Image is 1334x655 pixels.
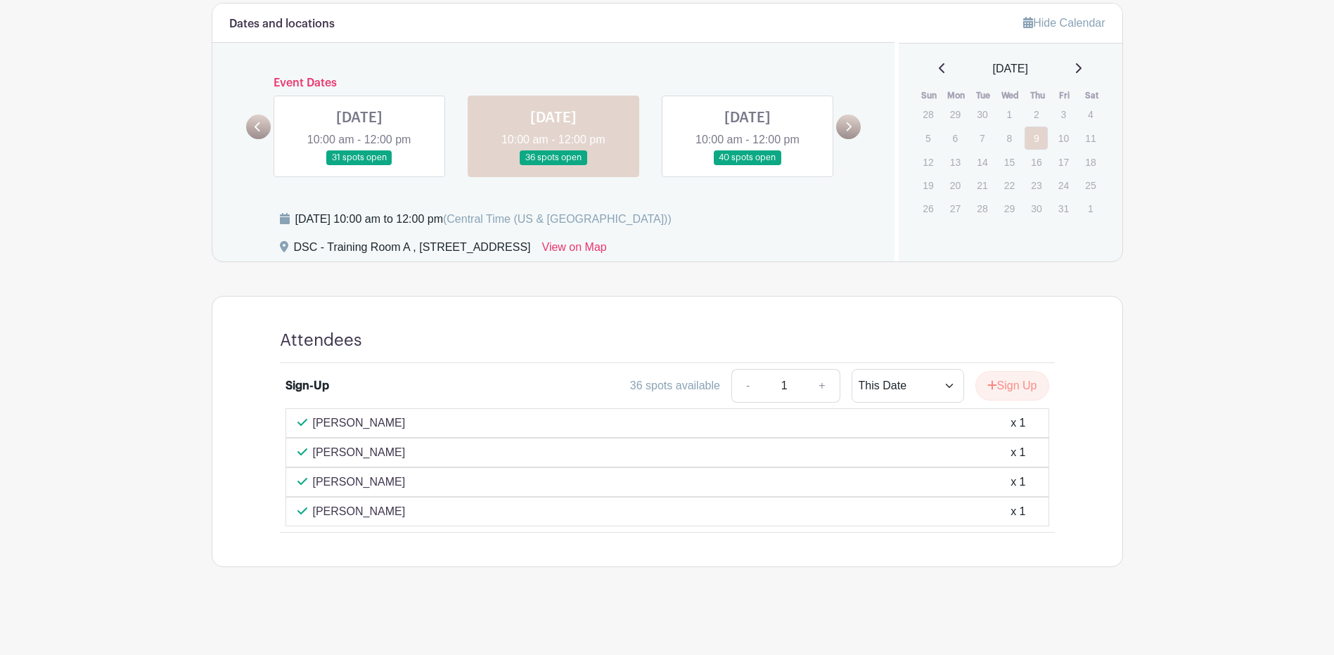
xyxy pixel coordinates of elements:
[970,103,994,125] p: 30
[998,197,1021,219] p: 29
[970,89,997,103] th: Tue
[313,474,406,491] p: [PERSON_NAME]
[916,197,939,219] p: 26
[1025,103,1048,125] p: 2
[313,503,406,520] p: [PERSON_NAME]
[1025,174,1048,196] p: 23
[916,151,939,173] p: 12
[916,174,939,196] p: 19
[998,103,1021,125] p: 1
[1011,503,1025,520] div: x 1
[542,239,607,261] a: View on Map
[1011,415,1025,432] div: x 1
[1023,17,1105,29] a: Hide Calendar
[313,444,406,461] p: [PERSON_NAME]
[630,377,720,394] div: 36 spots available
[1079,127,1102,149] p: 11
[970,174,994,196] p: 21
[804,369,840,403] a: +
[1052,174,1075,196] p: 24
[944,103,967,125] p: 29
[1025,151,1048,173] p: 16
[998,151,1021,173] p: 15
[975,371,1049,401] button: Sign Up
[229,18,335,31] h6: Dates and locations
[944,127,967,149] p: 6
[1078,89,1105,103] th: Sat
[313,415,406,432] p: [PERSON_NAME]
[1025,197,1048,219] p: 30
[997,89,1025,103] th: Wed
[916,103,939,125] p: 28
[970,197,994,219] p: 28
[1052,103,1075,125] p: 3
[916,127,939,149] p: 5
[944,174,967,196] p: 20
[1052,151,1075,173] p: 17
[443,213,672,225] span: (Central Time (US & [GEOGRAPHIC_DATA]))
[970,127,994,149] p: 7
[1051,89,1079,103] th: Fri
[280,330,362,351] h4: Attendees
[1011,444,1025,461] div: x 1
[916,89,943,103] th: Sun
[294,239,531,261] div: DSC - Training Room A , [STREET_ADDRESS]
[271,77,837,90] h6: Event Dates
[998,127,1021,149] p: 8
[1011,474,1025,491] div: x 1
[295,211,672,228] div: [DATE] 10:00 am to 12:00 pm
[944,197,967,219] p: 27
[970,151,994,173] p: 14
[1079,174,1102,196] p: 25
[1079,103,1102,125] p: 4
[944,151,967,173] p: 13
[286,377,329,394] div: Sign-Up
[1052,197,1075,219] p: 31
[731,369,764,403] a: -
[1052,127,1075,149] p: 10
[1079,197,1102,219] p: 1
[993,60,1028,77] span: [DATE]
[1079,151,1102,173] p: 18
[1025,127,1048,150] a: 9
[943,89,970,103] th: Mon
[998,174,1021,196] p: 22
[1024,89,1051,103] th: Thu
